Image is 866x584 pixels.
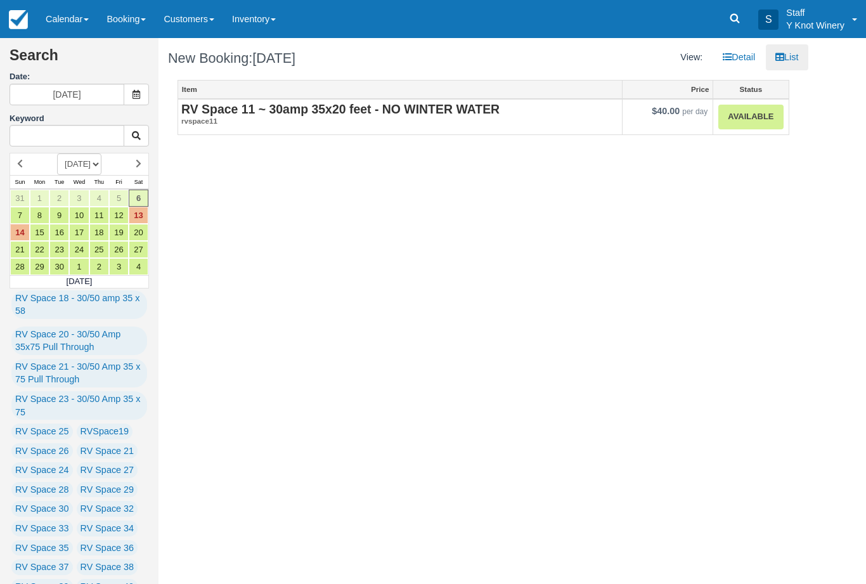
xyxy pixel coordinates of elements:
[11,424,73,439] a: RV Space 25
[10,71,149,83] label: Date:
[77,462,138,478] a: RV Space 27
[181,103,619,127] a: RV Space 11 ~ 30amp 35x20 feet - NO WINTER WATERrvspace11
[109,190,129,207] a: 5
[652,106,680,116] span: $40.00
[77,521,138,536] a: RV Space 34
[713,44,765,70] a: Detail
[178,81,622,98] a: Item
[89,241,109,258] a: 25
[49,190,69,207] a: 2
[11,359,147,387] a: RV Space 21 - 30/50 Amp 35 x 75 Pull Through
[758,10,779,30] div: S
[30,241,49,258] a: 22
[89,258,109,275] a: 2
[713,81,788,98] a: Status
[69,258,89,275] a: 1
[252,50,295,66] span: [DATE]
[10,48,149,71] h2: Search
[11,443,73,459] a: RV Space 26
[11,559,73,575] a: RV Space 37
[30,224,49,241] a: 15
[129,190,148,207] a: 6
[682,107,708,116] em: per day
[181,102,500,116] strong: RV Space 11 ~ 30amp 35x20 feet - NO WINTER WATER
[109,258,129,275] a: 3
[109,175,129,189] th: Fri
[11,521,73,536] a: RV Space 33
[11,501,73,517] a: RV Space 30
[109,241,129,258] a: 26
[168,51,474,66] h1: New Booking:
[129,175,148,189] th: Sat
[129,207,148,224] a: 13
[109,224,129,241] a: 19
[109,207,129,224] a: 12
[11,540,73,556] a: RV Space 35
[671,44,712,70] li: View:
[10,258,30,275] a: 28
[129,241,148,258] a: 27
[10,175,30,189] th: Sun
[30,207,49,224] a: 8
[10,190,30,207] a: 31
[77,559,138,575] a: RV Space 38
[30,190,49,207] a: 1
[77,540,138,556] a: RV Space 36
[49,175,69,189] th: Tue
[11,482,73,498] a: RV Space 28
[77,482,138,498] a: RV Space 29
[49,241,69,258] a: 23
[69,190,89,207] a: 3
[69,207,89,224] a: 10
[129,258,148,275] a: 4
[77,424,133,439] a: RVSpace19
[124,125,149,146] button: Keyword Search
[9,10,28,29] img: checkfront-main-nav-mini-logo.png
[11,290,147,319] a: RV Space 18 - 30/50 amp 35 x 58
[10,241,30,258] a: 21
[69,241,89,258] a: 24
[49,258,69,275] a: 30
[77,443,138,459] a: RV Space 21
[11,327,147,355] a: RV Space 20 - 30/50 Amp 35x75 Pull Through
[11,462,73,478] a: RV Space 24
[49,224,69,241] a: 16
[181,116,619,127] em: rvspace11
[89,175,109,189] th: Thu
[89,207,109,224] a: 11
[11,391,147,420] a: RV Space 23 - 30/50 Amp 35 x 75
[89,190,109,207] a: 4
[30,258,49,275] a: 29
[623,81,713,98] a: Price
[10,275,149,288] td: [DATE]
[766,44,808,70] a: List
[69,175,89,189] th: Wed
[89,224,109,241] a: 18
[77,501,138,517] a: RV Space 32
[718,105,783,129] a: Available
[129,224,148,241] a: 20
[10,224,30,241] a: 14
[786,6,844,19] p: Staff
[10,207,30,224] a: 7
[49,207,69,224] a: 9
[10,114,44,123] label: Keyword
[786,19,844,32] p: Y Knot Winery
[69,224,89,241] a: 17
[30,175,49,189] th: Mon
